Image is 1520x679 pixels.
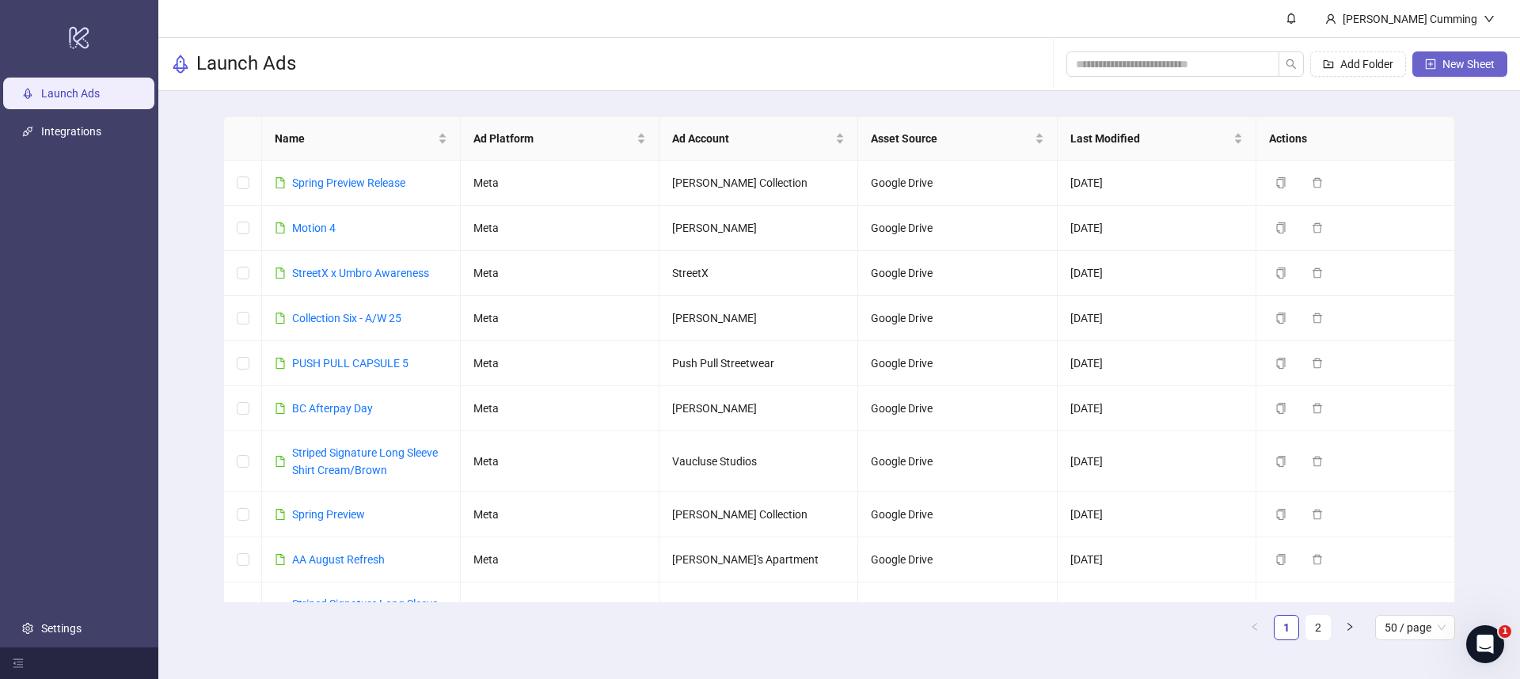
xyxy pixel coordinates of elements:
[858,386,1057,431] td: Google Drive
[1058,582,1256,643] td: [DATE]
[1058,296,1256,341] td: [DATE]
[659,341,858,386] td: Push Pull Streetwear
[1058,117,1256,161] th: Last Modified
[1058,206,1256,251] td: [DATE]
[461,161,659,206] td: Meta
[1312,554,1323,565] span: delete
[461,251,659,296] td: Meta
[1412,51,1507,77] button: New Sheet
[292,357,408,370] a: PUSH PULL CAPSULE 5
[659,296,858,341] td: [PERSON_NAME]
[461,341,659,386] td: Meta
[1312,177,1323,188] span: delete
[1484,13,1495,25] span: down
[1242,615,1267,640] li: Previous Page
[858,206,1057,251] td: Google Drive
[1312,403,1323,414] span: delete
[858,431,1057,492] td: Google Drive
[1425,59,1436,70] span: plus-square
[1058,386,1256,431] td: [DATE]
[461,492,659,537] td: Meta
[858,117,1057,161] th: Asset Source
[461,206,659,251] td: Meta
[1442,58,1495,70] span: New Sheet
[292,446,438,476] a: Striped Signature Long Sleeve Shirt Cream/Brown
[292,402,373,415] a: BC Afterpay Day
[275,222,286,233] span: file
[1312,267,1323,279] span: delete
[1275,222,1286,233] span: copy
[1325,13,1336,25] span: user
[275,403,286,414] span: file
[1275,358,1286,369] span: copy
[1312,509,1323,520] span: delete
[659,206,858,251] td: [PERSON_NAME]
[461,296,659,341] td: Meta
[1250,622,1260,632] span: left
[41,126,101,138] a: Integrations
[1310,51,1406,77] button: Add Folder
[275,267,286,279] span: file
[659,582,858,643] td: Vaucluse Studios
[461,582,659,643] td: Meta
[659,431,858,492] td: Vaucluse Studios
[473,130,633,147] span: Ad Platform
[1070,130,1230,147] span: Last Modified
[858,537,1057,582] td: Google Drive
[1058,161,1256,206] td: [DATE]
[275,177,286,188] span: file
[171,55,190,74] span: rocket
[1275,267,1286,279] span: copy
[262,117,461,161] th: Name
[1058,537,1256,582] td: [DATE]
[275,554,286,565] span: file
[1312,313,1323,324] span: delete
[659,492,858,537] td: [PERSON_NAME] Collection
[858,296,1057,341] td: Google Drive
[659,117,858,161] th: Ad Account
[292,312,401,324] a: Collection Six - A/W 25
[1286,59,1297,70] span: search
[858,161,1057,206] td: Google Drive
[1275,456,1286,467] span: copy
[1385,616,1446,639] span: 50 / page
[1499,625,1511,638] span: 1
[1274,615,1299,640] li: 1
[1058,431,1256,492] td: [DATE]
[1275,403,1286,414] span: copy
[858,341,1057,386] td: Google Drive
[461,386,659,431] td: Meta
[1058,492,1256,537] td: [DATE]
[275,358,286,369] span: file
[275,456,286,467] span: file
[1275,616,1298,639] a: 1
[292,267,429,279] a: StreetX x Umbro Awareness
[292,176,405,189] a: Spring Preview Release
[196,51,296,77] h3: Launch Ads
[41,88,100,101] a: Launch Ads
[1242,615,1267,640] button: left
[461,537,659,582] td: Meta
[292,553,385,566] a: AA August Refresh
[275,130,435,147] span: Name
[1375,615,1455,640] div: Page Size
[1058,251,1256,296] td: [DATE]
[1275,509,1286,520] span: copy
[275,313,286,324] span: file
[858,582,1057,643] td: Google Drive
[1286,13,1297,24] span: bell
[292,222,336,234] a: Motion 4
[659,161,858,206] td: [PERSON_NAME] Collection
[1340,58,1393,70] span: Add Folder
[1323,59,1334,70] span: folder-add
[1345,622,1355,632] span: right
[1275,554,1286,565] span: copy
[13,658,24,669] span: menu-fold
[659,537,858,582] td: [PERSON_NAME]'s Apartment
[659,251,858,296] td: StreetX
[461,117,659,161] th: Ad Platform
[1058,341,1256,386] td: [DATE]
[858,492,1057,537] td: Google Drive
[292,597,438,628] a: Striped Signature Long Sleeve Shirt Powder Blue
[858,251,1057,296] td: Google Drive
